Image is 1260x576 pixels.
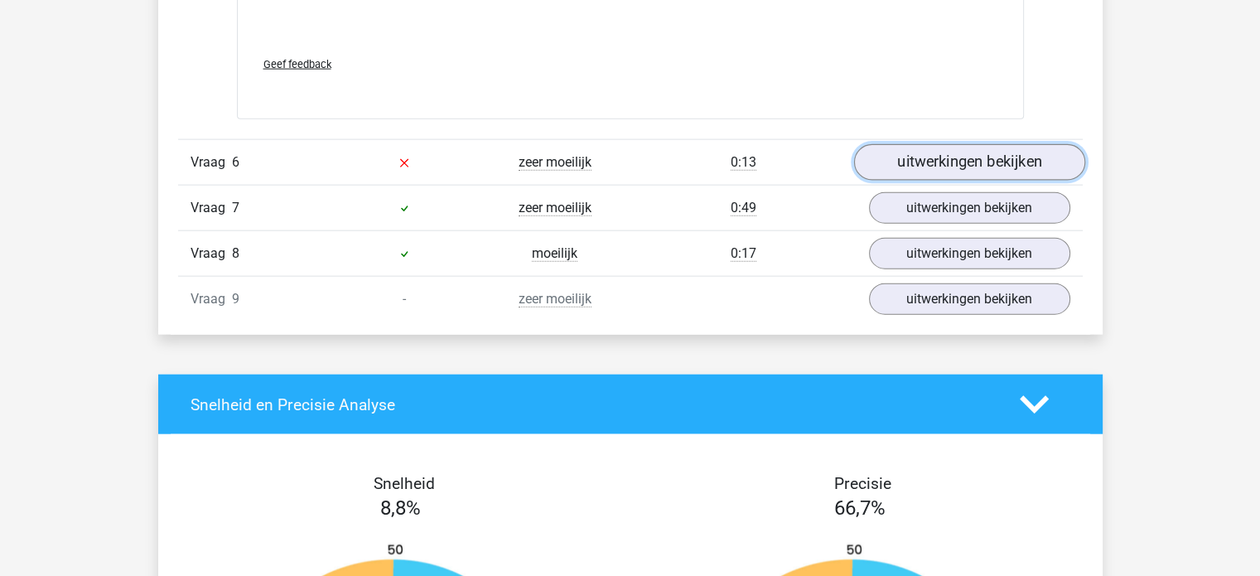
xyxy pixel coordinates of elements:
a: uitwerkingen bekijken [853,144,1084,181]
h4: Precisie [649,474,1077,493]
a: uitwerkingen bekijken [869,192,1070,224]
span: 0:13 [731,154,756,171]
a: uitwerkingen bekijken [869,283,1070,315]
span: 6 [232,154,239,170]
span: zeer moeilijk [519,200,591,216]
span: 0:49 [731,200,756,216]
div: - [329,289,480,309]
span: 8,8% [380,496,421,520]
span: 0:17 [731,245,756,262]
span: 8 [232,245,239,261]
span: Vraag [191,289,232,309]
span: Vraag [191,152,232,172]
span: zeer moeilijk [519,291,591,307]
span: Geef feedback [263,58,331,70]
span: Vraag [191,198,232,218]
span: moeilijk [532,245,577,262]
h4: Snelheid en Precisie Analyse [191,395,995,414]
span: 66,7% [834,496,886,520]
span: 7 [232,200,239,215]
h4: Snelheid [191,474,618,493]
span: 9 [232,291,239,307]
span: Vraag [191,244,232,264]
span: zeer moeilijk [519,154,591,171]
a: uitwerkingen bekijken [869,238,1070,269]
